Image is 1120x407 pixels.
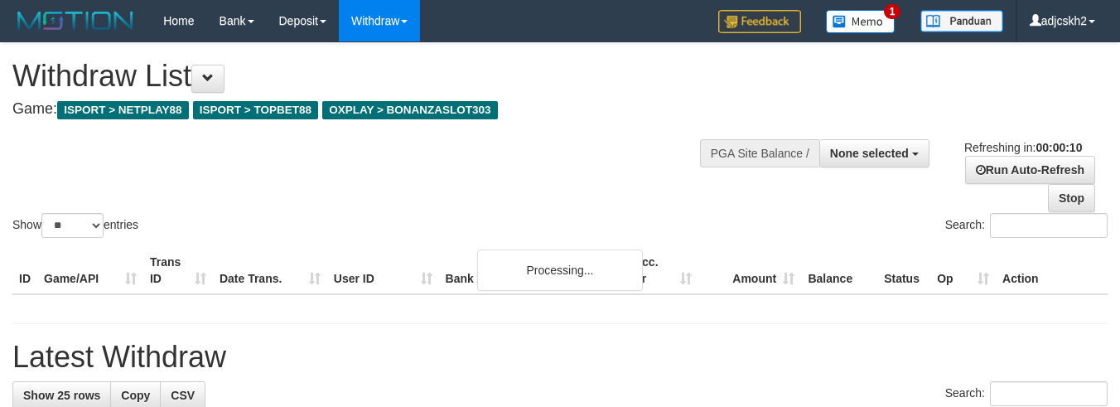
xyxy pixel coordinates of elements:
button: None selected [819,139,929,167]
a: Stop [1048,184,1095,212]
h4: Game: [12,101,730,118]
th: Op [930,247,996,294]
th: Status [877,247,930,294]
th: Trans ID [143,247,213,294]
th: User ID [327,247,439,294]
span: CSV [171,389,195,402]
img: Button%20Memo.svg [826,10,896,33]
th: Bank Acc. Number [596,247,698,294]
th: Amount [698,247,801,294]
span: Refreshing in: [964,141,1082,154]
h1: Latest Withdraw [12,341,1108,374]
a: Run Auto-Refresh [965,156,1095,184]
strong: 00:00:10 [1036,141,1082,154]
th: Date Trans. [213,247,327,294]
span: ISPORT > TOPBET88 [193,101,318,119]
img: panduan.png [920,10,1003,32]
img: MOTION_logo.png [12,8,138,33]
th: Game/API [37,247,143,294]
input: Search: [990,381,1108,406]
div: PGA Site Balance / [700,139,819,167]
input: Search: [990,213,1108,238]
select: Showentries [41,213,104,238]
th: ID [12,247,37,294]
th: Balance [801,247,877,294]
th: Bank Acc. Name [439,247,596,294]
span: Copy [121,389,150,402]
label: Search: [945,213,1108,238]
span: ISPORT > NETPLAY88 [57,101,189,119]
span: Show 25 rows [23,389,100,402]
span: OXPLAY > BONANZASLOT303 [322,101,498,119]
img: Feedback.jpg [718,10,801,33]
span: 1 [884,4,901,19]
label: Show entries [12,213,138,238]
span: None selected [830,147,909,160]
h1: Withdraw List [12,60,730,93]
th: Action [996,247,1108,294]
div: Processing... [477,250,643,291]
label: Search: [945,381,1108,406]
